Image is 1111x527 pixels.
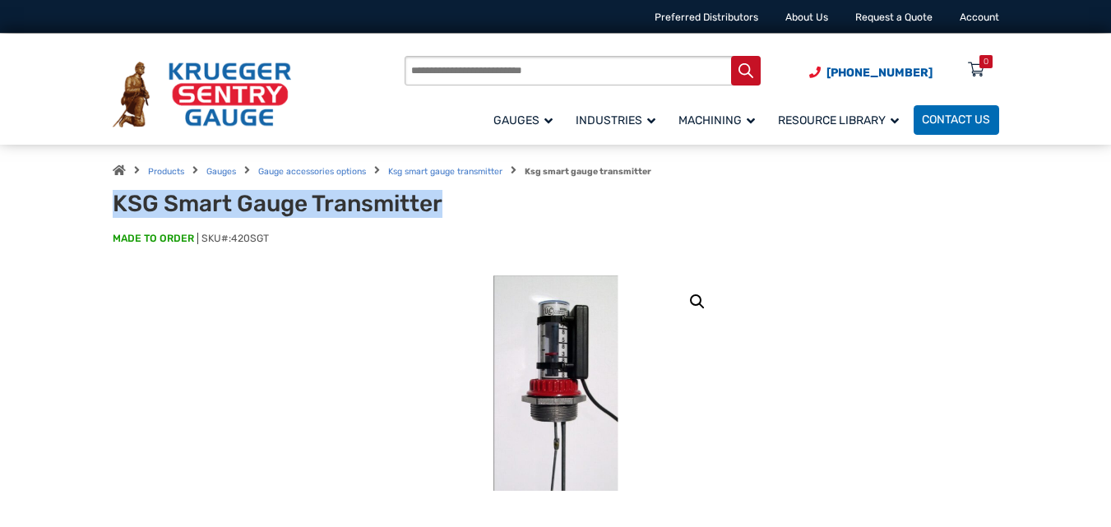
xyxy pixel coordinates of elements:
[785,12,828,23] a: About Us
[683,287,712,317] a: View full-screen image gallery
[197,233,269,244] span: SKU#:
[113,232,194,247] span: MADE TO ORDER
[567,103,670,136] a: Industries
[984,55,988,68] div: 0
[655,12,758,23] a: Preferred Distributors
[388,166,502,177] a: Ksg smart gauge transmitter
[206,166,236,177] a: Gauges
[826,66,933,80] span: [PHONE_NUMBER]
[113,62,291,127] img: Krueger Sentry Gauge
[914,105,999,135] a: Contact Us
[670,103,770,136] a: Machining
[148,166,184,177] a: Products
[809,64,933,81] a: Phone Number (920) 434-8860
[778,113,899,127] span: Resource Library
[576,113,655,127] span: Industries
[493,113,553,127] span: Gauges
[525,166,651,177] strong: Ksg smart gauge transmitter
[493,275,618,492] img: KSG Smart Gauge Transmitter
[113,190,467,218] h1: KSG Smart Gauge Transmitter
[231,233,269,244] span: 420SGT
[855,12,933,23] a: Request a Quote
[770,103,914,136] a: Resource Library
[960,12,999,23] a: Account
[258,166,366,177] a: Gauge accessories options
[678,113,755,127] span: Machining
[485,103,567,136] a: Gauges
[922,113,990,127] span: Contact Us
